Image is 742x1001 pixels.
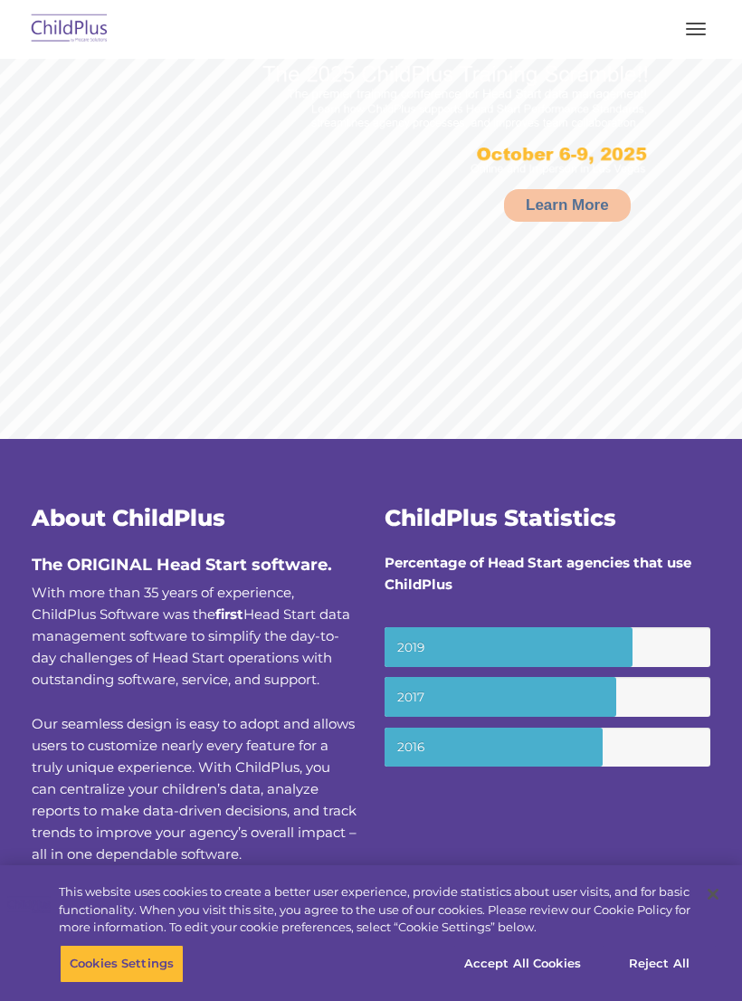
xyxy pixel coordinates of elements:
[693,874,733,914] button: Close
[32,715,357,863] span: Our seamless design is easy to adopt and allows users to customize nearly every feature for a tru...
[32,584,350,688] span: With more than 35 years of experience, ChildPlus Software was the Head Start data management soft...
[603,945,716,983] button: Reject All
[385,627,710,667] small: 2019
[504,189,631,222] a: Learn More
[215,605,243,623] b: first
[60,945,184,983] button: Cookies Settings
[385,554,691,593] strong: Percentage of Head Start agencies that use ChildPlus
[27,8,112,51] img: ChildPlus by Procare Solutions
[32,555,332,575] span: The ORIGINAL Head Start software.
[385,728,710,767] small: 2016
[454,945,591,983] button: Accept All Cookies
[32,504,225,531] span: About ChildPlus
[385,504,616,531] span: ChildPlus Statistics
[59,883,690,937] div: This website uses cookies to create a better user experience, provide statistics about user visit...
[385,677,710,717] small: 2017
